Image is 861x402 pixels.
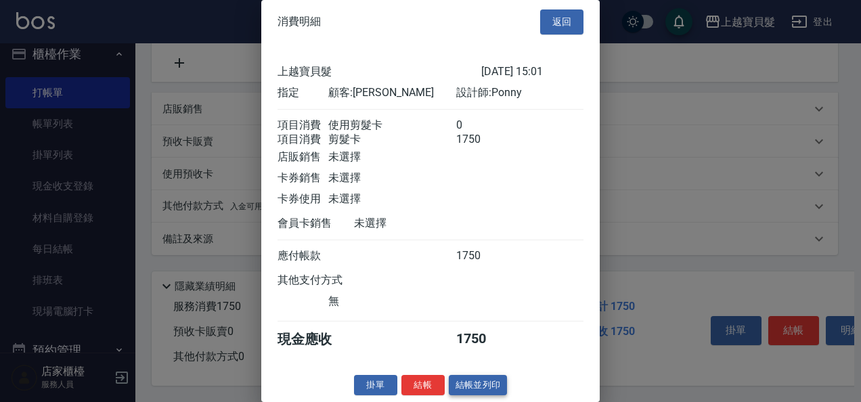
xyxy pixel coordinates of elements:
[481,65,583,79] div: [DATE] 15:01
[456,133,507,147] div: 1750
[278,217,354,231] div: 會員卡銷售
[278,118,328,133] div: 項目消費
[540,9,583,35] button: 返回
[328,171,456,185] div: 未選擇
[278,65,481,79] div: 上越寶貝髮
[278,171,328,185] div: 卡券銷售
[328,192,456,206] div: 未選擇
[449,375,508,396] button: 結帳並列印
[456,249,507,263] div: 1750
[328,150,456,164] div: 未選擇
[456,118,507,133] div: 0
[456,330,507,349] div: 1750
[278,15,321,28] span: 消費明細
[354,375,397,396] button: 掛單
[278,192,328,206] div: 卡券使用
[278,330,354,349] div: 現金應收
[278,249,328,263] div: 應付帳款
[328,294,456,309] div: 無
[328,133,456,147] div: 剪髮卡
[328,118,456,133] div: 使用剪髮卡
[278,150,328,164] div: 店販銷售
[354,217,481,231] div: 未選擇
[401,375,445,396] button: 結帳
[456,86,583,100] div: 設計師: Ponny
[278,133,328,147] div: 項目消費
[278,273,380,288] div: 其他支付方式
[278,86,328,100] div: 指定
[328,86,456,100] div: 顧客: [PERSON_NAME]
